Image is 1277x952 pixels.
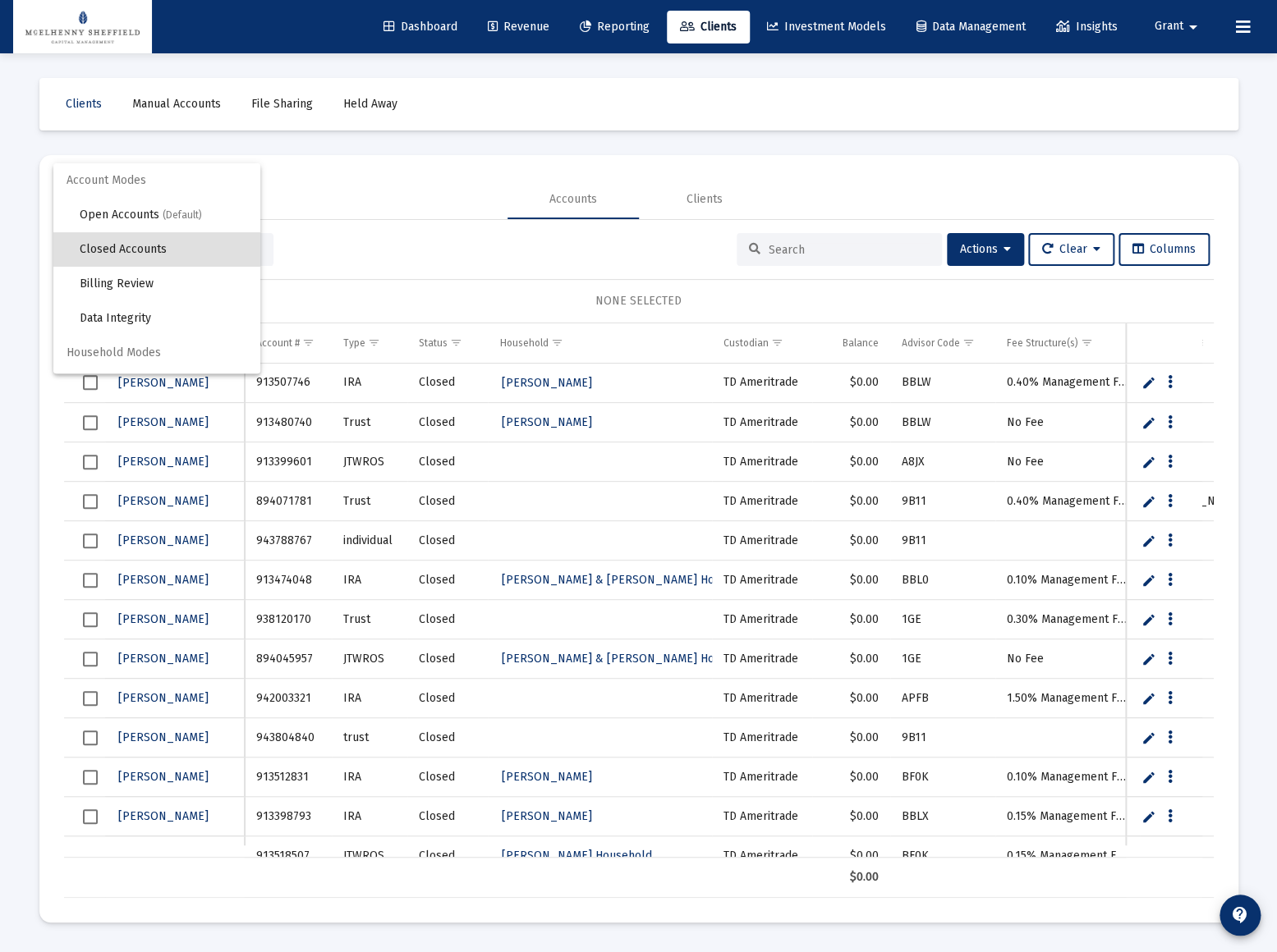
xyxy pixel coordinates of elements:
span: Open Accounts [80,198,247,232]
span: Households [80,370,247,405]
span: Closed Accounts [80,232,247,267]
span: Billing Review [80,267,247,301]
span: Household Modes [53,336,260,370]
span: Account Modes [53,163,260,198]
span: Data Integrity [80,301,247,336]
span: (Default) [163,209,202,221]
